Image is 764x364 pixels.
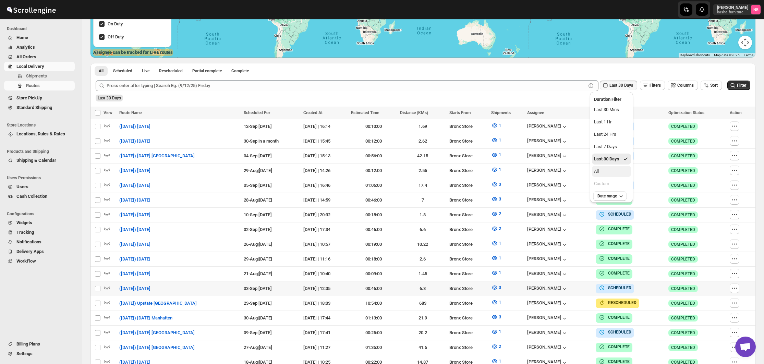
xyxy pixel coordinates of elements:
[527,212,568,219] button: [PERSON_NAME]
[351,241,396,248] div: 00:19:00
[594,106,619,113] div: Last 30 Mins
[527,182,568,189] div: [PERSON_NAME]
[244,124,272,129] span: 12-Sep | [DATE]
[499,270,501,275] span: 1
[16,54,36,59] span: All Orders
[594,143,617,150] div: Last 7 Days
[608,315,630,320] b: COMPLETE
[527,227,568,233] div: [PERSON_NAME]
[600,81,637,90] button: Last 30 Days
[119,123,150,130] span: ([DATE]) [DATE]
[527,271,568,278] button: [PERSON_NAME]
[527,138,568,145] button: [PERSON_NAME]
[99,68,104,74] span: All
[115,239,155,250] button: ([DATE]) [DATE]
[303,123,347,130] div: [DATE] | 16:14
[303,285,347,292] div: [DATE] | 12:05
[115,150,199,161] button: ([DATE]) [DATE] [GEOGRAPHIC_DATA]
[16,341,40,347] span: Billing Plans
[713,4,761,15] button: User menu
[119,285,150,292] span: ([DATE]) [DATE]
[592,166,631,177] button: All
[710,83,718,88] span: Sort
[244,271,272,276] span: 21-Aug | [DATE]
[499,196,501,202] span: 3
[449,197,487,204] div: Bronx Store
[400,167,445,174] div: 2.55
[671,212,695,218] span: COMPLETED
[608,227,630,231] b: COMPLETE
[400,241,445,248] div: 10.22
[499,167,501,172] span: 1
[527,300,568,307] button: [PERSON_NAME]
[598,211,631,218] button: SCHEDULED
[244,110,270,115] span: Scheduled For
[16,131,65,136] span: Locations, Rules & Rates
[4,247,75,256] button: Delivery Apps
[16,249,44,254] span: Delivery Apps
[119,226,150,233] span: ([DATE]) [DATE]
[593,191,627,201] button: Date range
[303,241,347,248] div: [DATE] | 10:57
[671,168,695,173] span: COMPLETED
[119,167,150,174] span: ([DATE]) [DATE]
[244,227,272,232] span: 02-Sep | [DATE]
[487,223,505,234] button: 2
[244,286,272,291] span: 03-Sep | [DATE]
[4,43,75,52] button: Analytics
[400,138,445,145] div: 2.62
[487,253,505,264] button: 1
[400,226,445,233] div: 6.6
[527,197,568,204] button: [PERSON_NAME]
[608,286,631,290] b: SCHEDULED
[303,110,323,115] span: Created At
[727,81,750,90] button: Filter
[4,182,75,192] button: Users
[487,312,505,323] button: 3
[527,153,568,160] button: [PERSON_NAME]
[351,211,396,218] div: 00:18:00
[351,138,396,145] div: 00:12:00
[449,256,487,263] div: Bronx Store
[487,208,505,219] button: 2
[487,149,505,160] button: 1
[598,299,636,306] button: RESCHEDULED
[449,153,487,159] div: Bronx Store
[499,329,501,334] span: 1
[16,184,28,189] span: Users
[671,271,695,277] span: COMPLETED
[608,241,630,246] b: COMPLETE
[527,286,568,292] button: [PERSON_NAME]
[351,167,396,174] div: 00:12:00
[244,212,272,217] span: 10-Sep | [DATE]
[449,123,487,130] div: Bronx Store
[487,194,505,205] button: 3
[608,300,636,305] b: RESCHEDULED
[598,255,630,262] button: COMPLETE
[351,270,396,277] div: 00:09:00
[753,8,759,12] text: NB
[671,183,695,188] span: COMPLETED
[303,211,347,218] div: [DATE] | 20:32
[400,123,445,130] div: 1.69
[113,68,132,74] span: Scheduled
[499,285,501,290] span: 3
[108,21,123,26] span: On Duty
[400,153,445,159] div: 42.15
[449,182,487,189] div: Bronx Store
[499,241,501,246] span: 1
[449,270,487,277] div: Bronx Store
[592,117,631,128] button: Last 1 Hr
[244,153,272,158] span: 04-Sep | [DATE]
[487,135,505,146] button: 1
[4,81,75,90] button: Routes
[598,226,630,232] button: COMPLETE
[119,256,150,263] span: ([DATE]) [DATE]
[677,83,694,88] span: Columns
[351,285,396,292] div: 00:46:00
[303,197,347,204] div: [DATE] | 14:59
[527,241,568,248] button: [PERSON_NAME]
[7,149,77,154] span: Products and Shipping
[400,285,445,292] div: 6.3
